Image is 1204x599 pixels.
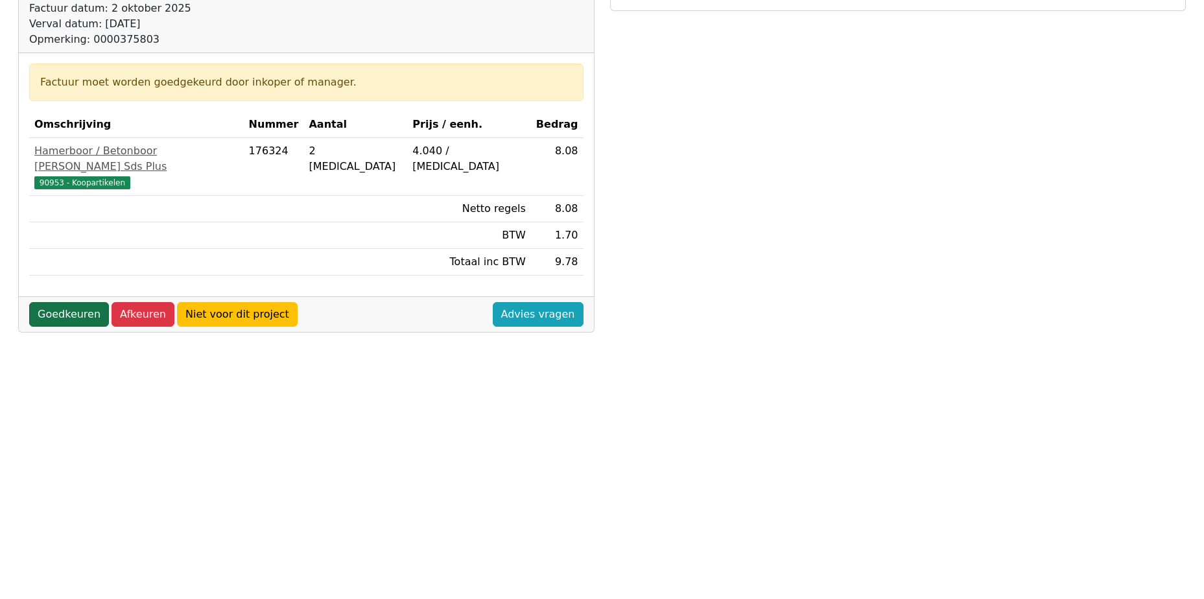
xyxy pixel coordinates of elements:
[112,302,174,327] a: Afkeuren
[29,112,244,138] th: Omschrijving
[34,143,239,174] div: Hamerboor / Betonboor [PERSON_NAME] Sds Plus
[29,16,305,32] div: Verval datum: [DATE]
[29,32,305,47] div: Opmerking: 0000375803
[40,75,572,90] div: Factuur moet worden goedgekeurd door inkoper of manager.
[29,302,109,327] a: Goedkeuren
[407,249,531,276] td: Totaal inc BTW
[407,196,531,222] td: Netto regels
[531,249,584,276] td: 9.78
[29,1,305,16] div: Factuur datum: 2 oktober 2025
[309,143,402,174] div: 2 [MEDICAL_DATA]
[531,196,584,222] td: 8.08
[531,138,584,196] td: 8.08
[177,302,298,327] a: Niet voor dit project
[303,112,407,138] th: Aantal
[34,143,239,190] a: Hamerboor / Betonboor [PERSON_NAME] Sds Plus90953 - Koopartikelen
[493,302,584,327] a: Advies vragen
[407,112,531,138] th: Prijs / eenh.
[531,222,584,249] td: 1.70
[244,112,304,138] th: Nummer
[34,176,130,189] span: 90953 - Koopartikelen
[531,112,584,138] th: Bedrag
[412,143,526,174] div: 4.040 / [MEDICAL_DATA]
[244,138,304,196] td: 176324
[407,222,531,249] td: BTW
